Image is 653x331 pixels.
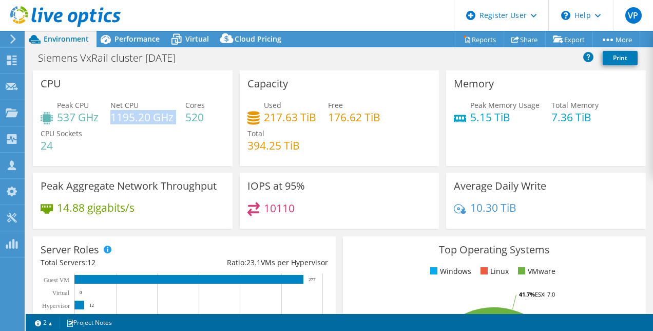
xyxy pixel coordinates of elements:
h3: Average Daily Write [454,180,546,192]
h4: 5.15 TiB [470,112,540,123]
text: Hypervisor [42,302,70,309]
h4: 14.88 gigabits/s [57,202,135,213]
text: 0 [80,290,82,295]
span: 12 [87,258,95,267]
a: Print [603,51,638,65]
h4: 537 GHz [57,112,99,123]
tspan: 41.7% [519,290,535,298]
tspan: ESXi 7.0 [535,290,555,298]
span: Free [328,100,343,110]
h3: Server Roles [41,244,99,255]
h4: 217.63 TiB [264,112,316,123]
a: Reports [455,31,504,47]
a: 2 [28,316,60,329]
div: Ratio: VMs per Hypervisor [184,257,328,268]
h4: 1195.20 GHz [110,112,174,123]
span: Peak Memory Usage [470,100,540,110]
h4: 24 [41,140,82,151]
svg: \n [561,11,570,20]
text: Guest VM [44,277,69,284]
li: Windows [428,266,471,277]
h4: 520 [185,112,205,123]
h3: Memory [454,78,494,89]
span: Environment [44,34,89,44]
span: Virtual [185,34,209,44]
span: Cores [185,100,205,110]
text: Virtual [52,289,70,297]
h4: 176.62 TiB [328,112,380,123]
text: 277 [309,277,316,282]
span: Net CPU [110,100,139,110]
li: Linux [478,266,509,277]
h1: Siemens VxRail cluster [DATE] [33,52,191,64]
h4: 394.25 TiB [247,140,300,151]
span: Performance [114,34,160,44]
h3: Capacity [247,78,288,89]
a: Share [504,31,546,47]
h3: IOPS at 95% [247,180,305,192]
a: Project Notes [59,316,119,329]
h4: 10110 [264,203,295,214]
span: CPU Sockets [41,128,82,138]
h4: 10.30 TiB [470,202,516,213]
h4: 7.36 TiB [551,112,599,123]
span: Peak CPU [57,100,89,110]
span: VP [625,7,642,24]
h3: Top Operating Systems [351,244,638,255]
a: Export [545,31,593,47]
div: Total Servers: [41,257,184,268]
span: Total [247,128,264,138]
span: 23.1 [246,258,261,267]
li: VMware [515,266,555,277]
span: Total Memory [551,100,599,110]
span: Cloud Pricing [235,34,281,44]
text: 12 [89,303,94,308]
h3: Peak Aggregate Network Throughput [41,180,217,192]
a: More [592,31,640,47]
span: Used [264,100,281,110]
h3: CPU [41,78,61,89]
